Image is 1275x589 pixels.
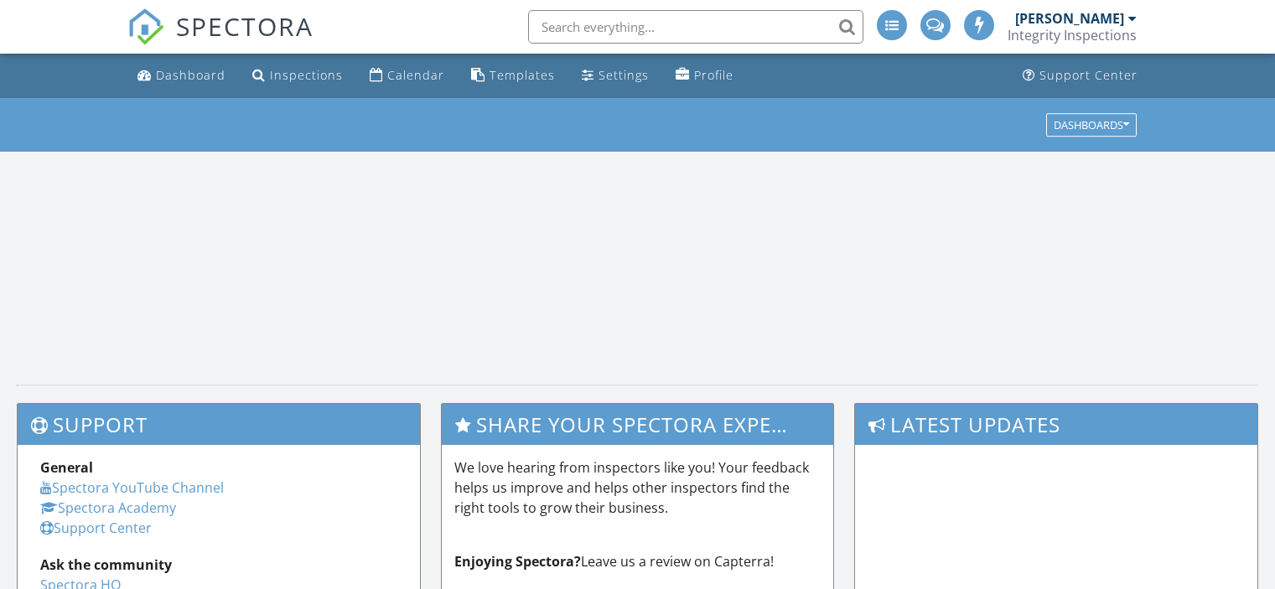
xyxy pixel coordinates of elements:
[1054,119,1129,131] div: Dashboards
[176,8,314,44] span: SPECTORA
[246,60,350,91] a: Inspections
[1039,67,1138,83] div: Support Center
[1008,27,1137,44] div: Integrity Inspections
[490,67,555,83] div: Templates
[454,457,821,518] p: We love hearing from inspectors like you! Your feedback helps us improve and helps other inspecto...
[464,60,562,91] a: Templates
[599,67,649,83] div: Settings
[40,499,176,517] a: Spectora Academy
[40,519,152,537] a: Support Center
[387,67,444,83] div: Calendar
[1046,113,1137,137] button: Dashboards
[442,404,834,445] h3: Share Your Spectora Experience
[855,404,1257,445] h3: Latest Updates
[127,8,164,45] img: The Best Home Inspection Software - Spectora
[363,60,451,91] a: Calendar
[528,10,863,44] input: Search everything...
[270,67,343,83] div: Inspections
[131,60,232,91] a: Dashboard
[1015,10,1124,27] div: [PERSON_NAME]
[156,67,225,83] div: Dashboard
[40,478,224,497] a: Spectora YouTube Channel
[127,23,314,58] a: SPECTORA
[18,404,420,445] h3: Support
[575,60,656,91] a: Settings
[694,67,733,83] div: Profile
[1016,60,1144,91] a: Support Center
[454,552,581,571] strong: Enjoying Spectora?
[40,458,93,477] strong: General
[669,60,740,91] a: Profile
[40,555,397,575] div: Ask the community
[454,551,821,571] p: Leave us a review on Capterra!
